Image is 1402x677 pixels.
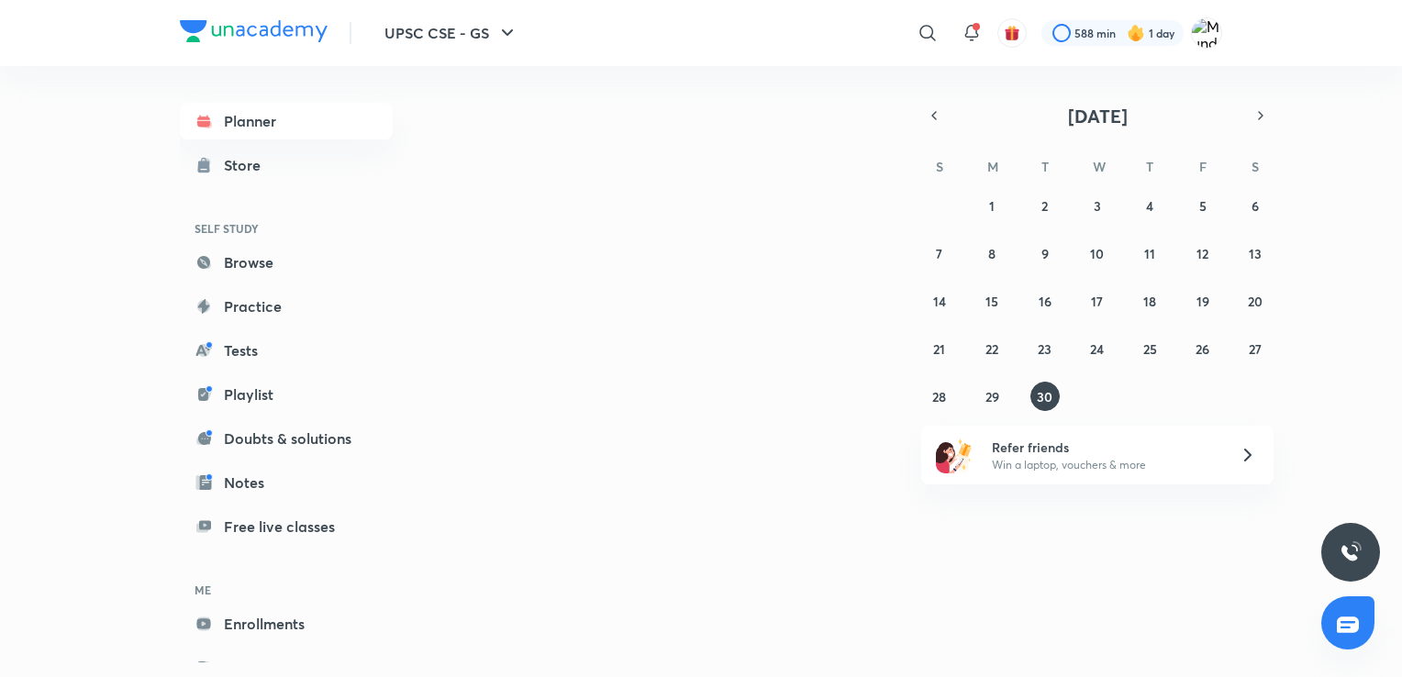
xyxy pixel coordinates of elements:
[933,293,946,310] abbr: September 14, 2025
[992,438,1218,457] h6: Refer friends
[1090,245,1104,262] abbr: September 10, 2025
[180,103,393,139] a: Planner
[925,239,954,268] button: September 7, 2025
[925,382,954,411] button: September 28, 2025
[1249,340,1262,358] abbr: September 27, 2025
[987,158,998,175] abbr: Monday
[1083,334,1112,363] button: September 24, 2025
[180,20,328,47] a: Company Logo
[1241,239,1270,268] button: September 13, 2025
[1041,197,1048,215] abbr: September 2, 2025
[1030,382,1060,411] button: September 30, 2025
[180,574,393,605] h6: ME
[180,605,393,642] a: Enrollments
[1030,191,1060,220] button: September 2, 2025
[1188,286,1218,316] button: September 19, 2025
[933,340,945,358] abbr: September 21, 2025
[997,18,1027,48] button: avatar
[1091,293,1103,310] abbr: September 17, 2025
[947,103,1248,128] button: [DATE]
[1143,293,1156,310] abbr: September 18, 2025
[1030,239,1060,268] button: September 9, 2025
[988,245,996,262] abbr: September 8, 2025
[180,508,393,545] a: Free live classes
[373,15,529,51] button: UPSC CSE - GS
[1135,239,1164,268] button: September 11, 2025
[977,382,1007,411] button: September 29, 2025
[985,340,998,358] abbr: September 22, 2025
[1191,17,1222,49] img: Munde Ruma
[1004,25,1020,41] img: avatar
[180,20,328,42] img: Company Logo
[1249,245,1262,262] abbr: September 13, 2025
[1146,158,1153,175] abbr: Thursday
[1340,541,1362,563] img: ttu
[977,334,1007,363] button: September 22, 2025
[180,376,393,413] a: Playlist
[977,239,1007,268] button: September 8, 2025
[1093,158,1106,175] abbr: Wednesday
[1248,293,1263,310] abbr: September 20, 2025
[977,191,1007,220] button: September 1, 2025
[1083,286,1112,316] button: September 17, 2025
[1030,334,1060,363] button: September 23, 2025
[1135,334,1164,363] button: September 25, 2025
[1241,334,1270,363] button: September 27, 2025
[1188,191,1218,220] button: September 5, 2025
[925,334,954,363] button: September 21, 2025
[1196,340,1209,358] abbr: September 26, 2025
[1252,197,1259,215] abbr: September 6, 2025
[1199,158,1207,175] abbr: Friday
[1038,340,1051,358] abbr: September 23, 2025
[1146,197,1153,215] abbr: September 4, 2025
[1199,197,1207,215] abbr: September 5, 2025
[1188,334,1218,363] button: September 26, 2025
[1068,104,1128,128] span: [DATE]
[1039,293,1051,310] abbr: September 16, 2025
[932,388,946,405] abbr: September 28, 2025
[1037,388,1052,405] abbr: September 30, 2025
[1241,191,1270,220] button: September 6, 2025
[989,197,995,215] abbr: September 1, 2025
[180,464,393,501] a: Notes
[1241,286,1270,316] button: September 20, 2025
[180,420,393,457] a: Doubts & solutions
[936,158,943,175] abbr: Sunday
[180,332,393,369] a: Tests
[992,457,1218,473] p: Win a laptop, vouchers & more
[1196,293,1209,310] abbr: September 19, 2025
[1041,158,1049,175] abbr: Tuesday
[224,154,272,176] div: Store
[180,147,393,183] a: Store
[977,286,1007,316] button: September 15, 2025
[1143,340,1157,358] abbr: September 25, 2025
[1090,340,1104,358] abbr: September 24, 2025
[1135,191,1164,220] button: September 4, 2025
[1083,239,1112,268] button: September 10, 2025
[1188,239,1218,268] button: September 12, 2025
[985,388,999,405] abbr: September 29, 2025
[1135,286,1164,316] button: September 18, 2025
[1144,245,1155,262] abbr: September 11, 2025
[1094,197,1101,215] abbr: September 3, 2025
[925,286,954,316] button: September 14, 2025
[1252,158,1259,175] abbr: Saturday
[180,244,393,281] a: Browse
[985,293,998,310] abbr: September 15, 2025
[1030,286,1060,316] button: September 16, 2025
[1083,191,1112,220] button: September 3, 2025
[180,213,393,244] h6: SELF STUDY
[180,288,393,325] a: Practice
[1041,245,1049,262] abbr: September 9, 2025
[936,245,942,262] abbr: September 7, 2025
[1127,24,1145,42] img: streak
[936,437,973,473] img: referral
[1196,245,1208,262] abbr: September 12, 2025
